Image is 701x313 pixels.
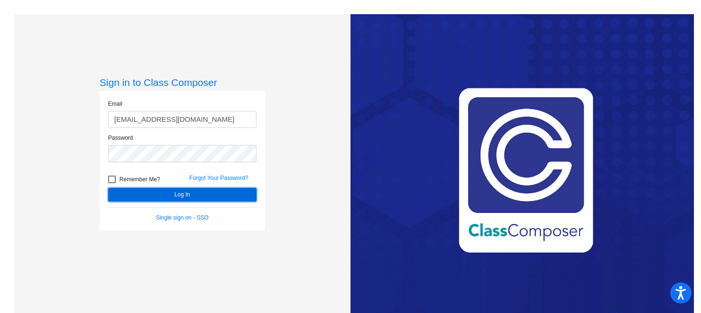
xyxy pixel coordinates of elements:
span: Remember Me? [120,174,160,185]
button: Log In [108,188,256,202]
h3: Sign in to Class Composer [100,76,265,88]
a: Single sign on - SSO [156,214,208,221]
label: Password [108,134,133,142]
a: Forgot Your Password? [189,175,248,181]
label: Email [108,100,122,108]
